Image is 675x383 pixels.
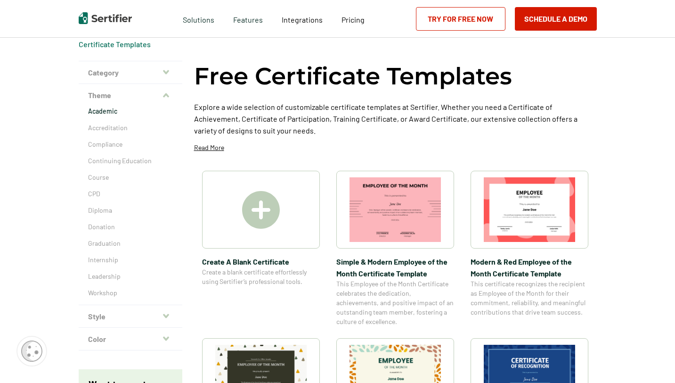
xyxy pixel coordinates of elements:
[202,256,320,267] span: Create A Blank Certificate
[282,15,323,24] span: Integrations
[21,341,42,362] img: Cookie Popup Icon
[79,305,182,328] button: Style
[416,7,505,31] a: Try for Free Now
[336,171,454,326] a: Simple & Modern Employee of the Month Certificate TemplateSimple & Modern Employee of the Month C...
[79,61,182,84] button: Category
[88,189,173,199] a: CPD
[88,255,173,265] a: Internship
[336,279,454,326] span: This Employee of the Month Certificate celebrates the dedication, achievements, and positive impa...
[79,328,182,350] button: Color
[88,206,173,215] a: Diploma
[88,173,173,182] a: Course
[79,40,151,49] div: Breadcrumb
[628,338,675,383] iframe: Chat Widget
[194,61,512,92] h1: Free Certificate Templates
[194,101,597,136] p: Explore a wide selection of customizable certificate templates at Sertifier. Whether you need a C...
[233,13,263,25] span: Features
[88,272,173,281] a: Leadership
[336,256,454,279] span: Simple & Modern Employee of the Month Certificate Template
[471,171,588,326] a: Modern & Red Employee of the Month Certificate TemplateModern & Red Employee of the Month Certifi...
[342,13,365,25] a: Pricing
[88,123,173,133] a: Accreditation
[88,156,173,166] a: Continuing Education
[194,143,224,152] p: Read More
[79,12,132,24] img: Sertifier | Digital Credentialing Platform
[79,40,151,49] a: Certificate Templates
[88,239,173,248] a: Graduation
[79,107,182,305] div: Theme
[471,256,588,279] span: Modern & Red Employee of the Month Certificate Template
[242,191,280,229] img: Create A Blank Certificate
[88,222,173,232] a: Donation
[88,140,173,149] a: Compliance
[282,13,323,25] a: Integrations
[88,107,173,116] a: Academic
[342,15,365,24] span: Pricing
[79,84,182,107] button: Theme
[484,177,575,242] img: Modern & Red Employee of the Month Certificate Template
[202,267,320,286] span: Create a blank certificate effortlessly using Sertifier’s professional tools.
[88,288,173,298] a: Workshop
[471,279,588,317] span: This certificate recognizes the recipient as Employee of the Month for their commitment, reliabil...
[350,177,441,242] img: Simple & Modern Employee of the Month Certificate Template
[515,7,597,31] button: Schedule a Demo
[183,13,214,25] span: Solutions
